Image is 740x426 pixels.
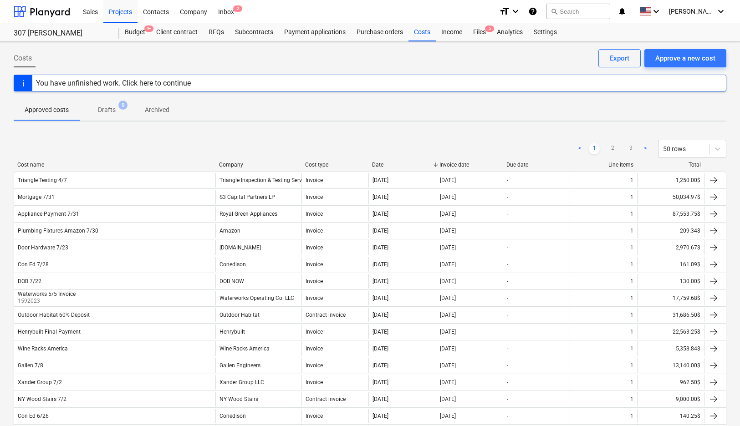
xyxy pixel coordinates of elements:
[546,4,610,19] button: Search
[144,25,153,32] span: 9+
[640,143,651,154] a: Next page
[373,329,388,335] div: [DATE]
[637,392,704,406] div: 9,000.00$
[18,413,49,419] div: Con Ed 6/26
[637,409,704,423] div: 140.25$
[630,194,633,200] div: 1
[630,244,633,251] div: 1
[630,177,633,183] div: 1
[436,23,468,41] a: Income
[145,105,169,115] p: Archived
[625,143,636,154] a: Page 3
[440,244,456,251] div: [DATE]
[589,143,600,154] a: Page 1 is your current page
[637,190,704,204] div: 50,034.97$
[373,413,388,419] div: [DATE]
[651,6,662,17] i: keyboard_arrow_down
[630,345,633,352] div: 1
[610,52,629,64] div: Export
[440,396,456,402] div: [DATE]
[18,329,81,335] div: Henrybuilt Final Payment
[440,345,456,352] div: [DATE]
[506,162,566,168] div: Due date
[119,23,151,41] a: Budget9+
[18,228,98,234] div: Plumbing Fixtures Amazon 7/30
[598,49,641,67] button: Export
[637,325,704,339] div: 22,563.25$
[119,23,151,41] div: Budget
[306,362,323,369] div: Invoice
[219,162,298,168] div: Company
[14,29,108,38] div: 307 [PERSON_NAME]
[630,228,633,234] div: 1
[98,105,116,115] p: Drafts
[440,413,456,419] div: [DATE]
[440,228,456,234] div: [DATE]
[18,297,77,305] p: 1592023
[630,413,633,419] div: 1
[507,295,508,301] div: -
[528,6,537,17] i: Knowledge base
[637,207,704,221] div: 87,553.75$
[219,228,240,234] div: Amazon
[373,312,388,318] div: [DATE]
[305,162,365,168] div: Cost type
[18,194,55,200] div: Mortgage 7/31
[219,312,260,318] div: Outdoor Habitat
[507,194,508,200] div: -
[219,396,258,402] div: NY Wood Stairs
[373,244,388,251] div: [DATE]
[507,345,508,352] div: -
[279,23,351,41] a: Payment applications
[306,413,323,419] div: Invoice
[630,211,633,217] div: 1
[306,228,323,234] div: Invoice
[507,312,508,318] div: -
[306,244,323,251] div: Invoice
[306,211,323,217] div: Invoice
[306,329,323,335] div: Invoice
[507,177,508,183] div: -
[637,173,704,188] div: 1,250.00$
[694,382,740,426] iframe: Chat Widget
[630,295,633,301] div: 1
[630,396,633,402] div: 1
[373,177,388,183] div: [DATE]
[219,329,245,335] div: Henrybuilt
[18,396,66,402] div: NY Wood Stairs 7/2
[151,23,203,41] div: Client contract
[630,329,633,335] div: 1
[630,278,633,284] div: 1
[373,228,388,234] div: [DATE]
[306,312,346,318] div: Contract invoice
[203,23,230,41] div: RFQs
[644,49,726,67] button: Approve a new cost
[637,291,704,305] div: 17,759.68$
[574,162,634,168] div: Line-items
[440,177,456,183] div: [DATE]
[637,240,704,255] div: 2,970.67$
[230,23,279,41] a: Subcontracts
[306,278,323,284] div: Invoice
[507,379,508,385] div: -
[351,23,408,41] div: Purchase orders
[306,177,323,183] div: Invoice
[18,345,68,352] div: Wine Racks America
[491,23,528,41] a: Analytics
[306,295,323,301] div: Invoice
[637,274,704,289] div: 130.00$
[18,278,41,284] div: DOB 7/22
[219,413,246,419] div: Conedison
[440,362,456,369] div: [DATE]
[630,261,633,268] div: 1
[440,278,456,284] div: [DATE]
[306,379,323,385] div: Invoice
[528,23,562,41] div: Settings
[219,261,246,268] div: Conedison
[18,291,76,297] div: Waterworks 5/5 Invoice
[372,162,432,168] div: Date
[669,8,714,15] span: [PERSON_NAME]
[507,362,508,369] div: -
